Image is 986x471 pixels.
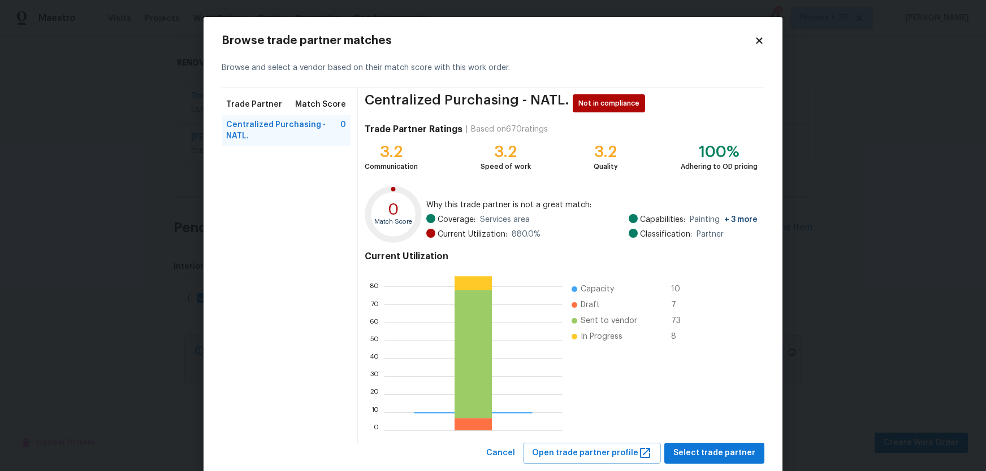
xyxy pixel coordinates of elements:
span: Match Score [295,99,346,110]
div: Adhering to OD pricing [681,161,758,172]
text: 60 [369,319,379,326]
span: Cancel [486,446,515,460]
span: Open trade partner profile [532,446,652,460]
span: Capabilities: [640,214,685,225]
span: Coverage: [438,214,475,225]
span: Classification: [640,229,692,240]
text: 0 [374,427,379,434]
span: Centralized Purchasing - NATL. [226,119,340,142]
span: Capacity [581,284,614,295]
button: Cancel [482,443,520,464]
span: 8 [671,331,689,342]
span: 7 [671,299,689,311]
button: Open trade partner profile [523,443,661,464]
text: 20 [370,391,379,398]
span: Why this trade partner is not a great match: [426,199,758,211]
span: Trade Partner [226,99,282,110]
text: 70 [370,301,379,308]
span: + 3 more [724,216,758,224]
div: Communication [365,161,418,172]
text: 30 [370,373,379,380]
text: 0 [388,202,399,217]
div: | [462,124,471,135]
span: Painting [690,214,758,225]
span: Select trade partner [673,446,755,460]
span: In Progress [581,331,622,342]
span: 0 [340,119,346,142]
div: Based on 670 ratings [471,124,548,135]
span: Partner [697,229,724,240]
h4: Trade Partner Ratings [365,124,462,135]
div: 100% [681,146,758,158]
span: Draft [581,299,600,311]
text: Match Score [374,219,412,225]
text: 50 [370,337,379,344]
span: Current Utilization: [438,229,507,240]
span: 880.0 % [512,229,540,240]
div: Browse and select a vendor based on their match score with this work order. [222,49,764,88]
span: Services area [480,214,530,225]
div: 3.2 [365,146,418,158]
span: 10 [671,284,689,295]
button: Select trade partner [664,443,764,464]
text: 80 [369,283,379,290]
text: 40 [369,355,379,361]
div: 3.2 [481,146,531,158]
div: Speed of work [481,161,531,172]
text: 10 [371,409,379,416]
span: Not in compliance [578,98,644,109]
span: Centralized Purchasing - NATL. [365,94,569,112]
span: 73 [671,315,689,326]
h4: Current Utilization [365,251,758,262]
div: Quality [594,161,618,172]
div: 3.2 [594,146,618,158]
h2: Browse trade partner matches [222,35,754,46]
span: Sent to vendor [581,315,637,326]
